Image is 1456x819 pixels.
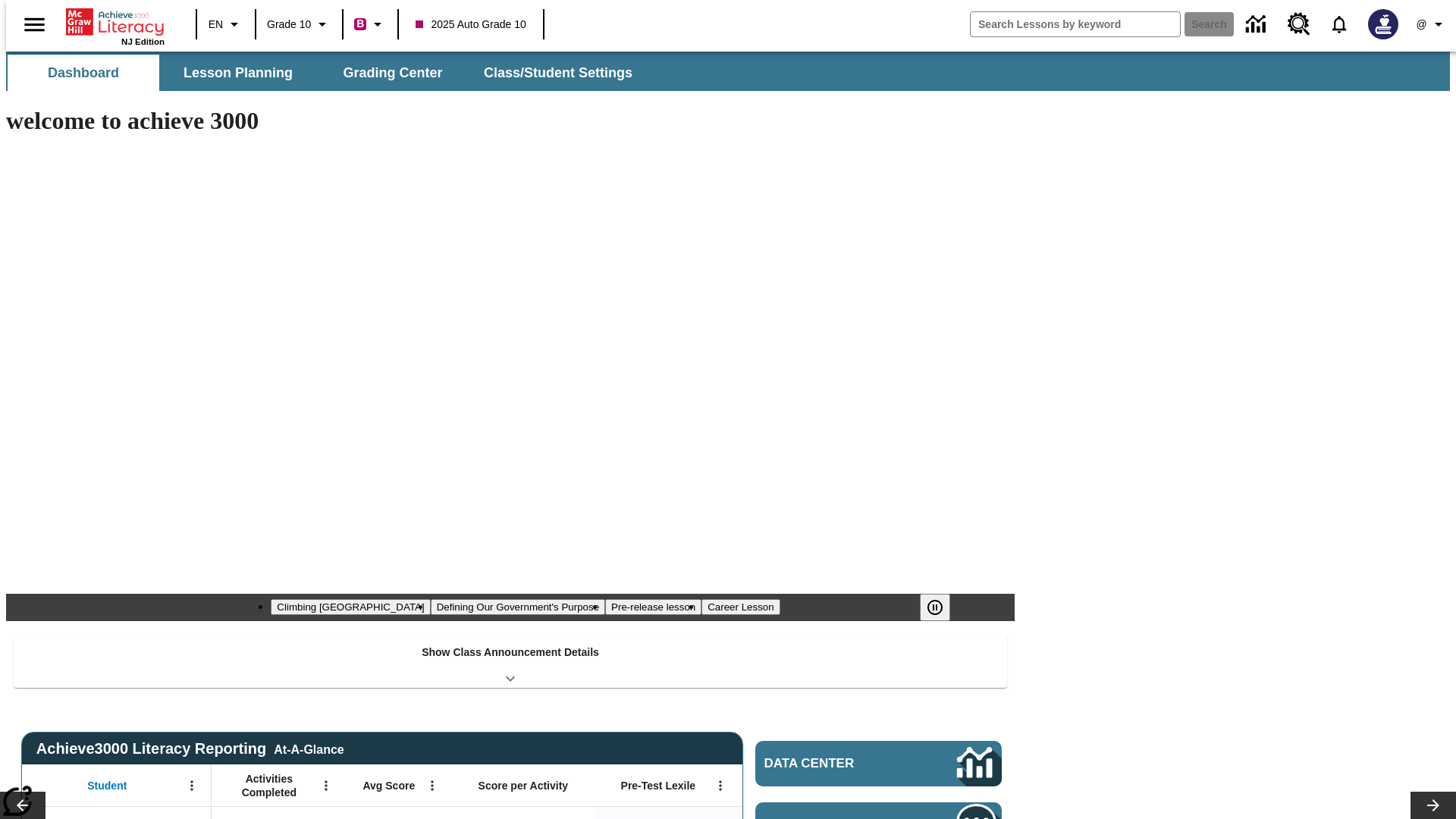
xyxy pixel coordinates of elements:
div: Show Class Announcement Details [14,635,1007,688]
button: Slide 4 Career Lesson [701,599,780,615]
button: Slide 3 Pre-release lesson [605,599,701,615]
span: NJ Edition [121,37,165,46]
span: @ [1416,17,1426,33]
span: Grade 10 [267,17,311,33]
button: Lesson carousel, Next [1410,792,1456,819]
button: Profile/Settings [1407,11,1456,38]
input: search field [971,12,1180,36]
button: Lesson Planning [162,55,314,91]
img: Avatar [1368,9,1398,39]
span: EN [209,17,223,33]
span: Pre-Test Lexile [621,779,696,792]
p: Show Class Announcement Details [422,645,599,661]
div: Home [66,5,165,46]
span: Data Center [764,756,906,771]
button: Boost Class color is violet red. Change class color [348,11,393,38]
button: Open Menu [315,774,337,797]
button: Pause [920,594,950,621]
h1: welcome to achieve 3000 [6,107,1015,135]
button: Slide 1 Climbing Mount Tai [271,599,430,615]
button: Select a new avatar [1359,5,1407,44]
button: Language: EN, Select a language [202,11,250,38]
a: Home [66,7,165,37]
button: Grade: Grade 10, Select a grade [261,11,337,38]
button: Grading Center [317,55,469,91]
span: 2025 Auto Grade 10 [416,17,526,33]
button: Dashboard [8,55,159,91]
span: Achieve3000 Literacy Reporting [36,740,344,758]
div: Pause [920,594,965,621]
span: Activities Completed [219,772,319,799]
span: Score per Activity [479,779,569,792]
a: Data Center [1237,4,1279,45]
a: Data Center [755,741,1002,786]
span: Student [87,779,127,792]
a: Resource Center, Will open in new tab [1279,4,1319,45]
div: At-A-Glance [274,740,344,757]
a: Notifications [1319,5,1359,44]
button: Open Menu [709,774,732,797]
button: Slide 2 Defining Our Government's Purpose [431,599,605,615]
button: Class/Student Settings [472,55,645,91]
span: B [356,14,364,33]
button: Open Menu [421,774,444,797]
div: SubNavbar [6,52,1450,91]
button: Open side menu [12,2,57,47]
button: Open Menu [180,774,203,797]
span: Avg Score [362,779,415,792]
div: SubNavbar [6,55,646,91]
